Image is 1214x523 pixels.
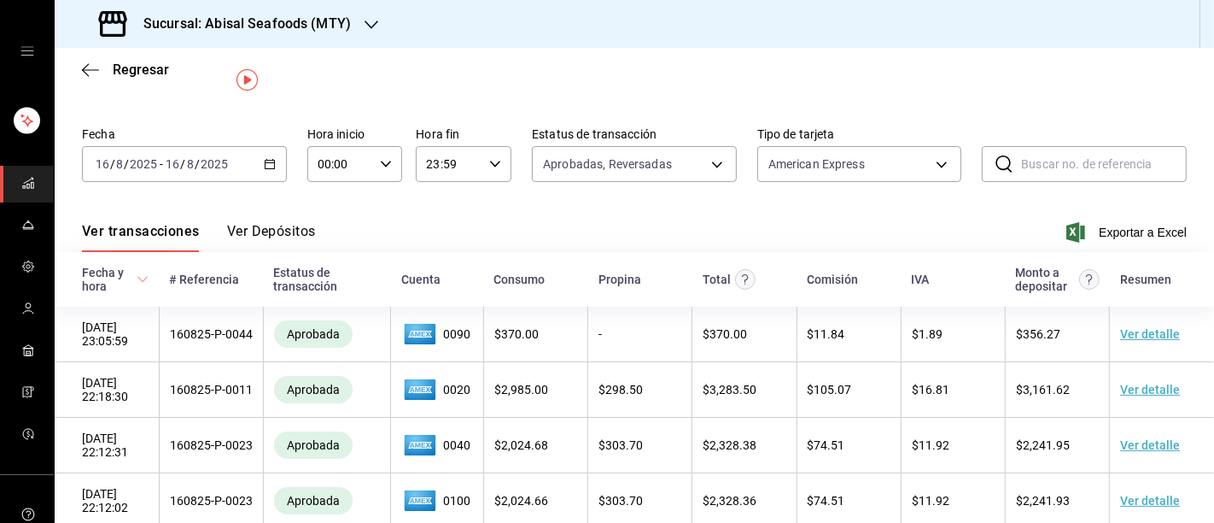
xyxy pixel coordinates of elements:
[82,266,133,293] div: Fecha y hora
[543,156,672,173] span: Aprobadas, Reversadas
[274,376,353,403] div: Transacciones cobradas de manera exitosa.
[912,327,943,341] span: $ 1.89
[703,494,756,508] span: $ 2,328.36
[180,157,185,171] span: /
[129,157,158,171] input: ----
[186,157,195,171] input: --
[401,273,441,286] div: Cuenta
[169,273,239,286] div: # Referencia
[280,383,347,397] span: Aprobada
[1070,222,1187,243] button: Exportar a Excel
[165,157,180,171] input: --
[159,362,263,418] td: 160825-P-0011
[703,327,747,341] span: $ 370.00
[159,307,263,362] td: 160825-P-0044
[598,383,643,397] span: $ 298.50
[703,383,756,397] span: $ 3,283.50
[280,438,347,452] span: Aprobada
[401,487,473,514] span: 0100
[1021,147,1187,181] input: Buscar no. de referencia
[807,273,858,286] div: Comisión
[1120,383,1180,397] a: Ver detalle
[808,383,852,397] span: $ 105.07
[416,129,511,141] label: Hora fin
[307,129,403,141] label: Hora inicio
[808,494,845,508] span: $ 74.51
[494,383,548,397] span: $ 2,985.00
[808,438,845,452] span: $ 74.51
[82,223,200,252] button: Ver transacciones
[227,223,316,252] button: Ver Depósitos
[200,157,229,171] input: ----
[82,266,149,293] span: Fecha y hora
[911,273,929,286] div: IVA
[55,418,159,473] td: [DATE] 22:12:31
[124,157,129,171] span: /
[494,438,548,452] span: $ 2,024.68
[588,307,692,362] td: -
[280,494,347,508] span: Aprobada
[493,273,545,286] div: Consumo
[280,327,347,341] span: Aprobada
[1016,494,1070,508] span: $ 2,241.93
[55,307,159,362] td: [DATE] 23:05:59
[768,156,865,173] div: American Express
[82,62,169,78] button: Regresar
[273,266,380,293] div: Estatus de transacción
[55,362,159,418] td: [DATE] 22:18:30
[110,157,115,171] span: /
[757,129,962,141] label: Tipo de tarjeta
[598,494,643,508] span: $ 303.70
[160,157,163,171] span: -
[494,327,539,341] span: $ 370.00
[1016,327,1060,341] span: $ 356.27
[401,320,473,348] span: 0090
[115,157,124,171] input: --
[912,438,949,452] span: $ 11.92
[598,438,643,452] span: $ 303.70
[82,129,287,141] label: Fecha
[159,418,263,473] td: 160825-P-0023
[130,14,351,34] h3: Sucursal: Abisal Seafoods (MTY)
[82,223,316,252] div: navigation tabs
[598,273,641,286] div: Propina
[1016,383,1070,397] span: $ 3,161.62
[912,494,949,508] span: $ 11.92
[703,438,756,452] span: $ 2,328.38
[20,44,34,58] button: open drawer
[95,157,110,171] input: --
[274,320,353,348] div: Transacciones cobradas de manera exitosa.
[912,383,949,397] span: $ 16.81
[1079,269,1100,290] svg: Este es el monto resultante del total pagado menos comisión e IVA. Esta será la parte que se depo...
[532,129,737,141] label: Estatus de transacción
[1016,266,1075,293] div: Monto a depositar
[1120,273,1171,286] div: Resumen
[808,327,845,341] span: $ 11.84
[401,376,473,403] span: 0020
[1120,494,1180,508] a: Ver detalle
[401,432,473,459] span: 0040
[1120,438,1180,452] a: Ver detalle
[1016,438,1070,452] span: $ 2,241.95
[735,269,756,290] svg: Este monto equivale al total pagado por el comensal antes de aplicar Comisión e IVA.
[274,487,353,514] div: Transacciones cobradas de manera exitosa.
[236,69,258,91] img: Tooltip marker
[195,157,200,171] span: /
[1120,327,1180,341] a: Ver detalle
[703,273,731,286] div: Total
[113,62,169,78] span: Regresar
[494,494,548,508] span: $ 2,024.66
[274,432,353,459] div: Transacciones cobradas de manera exitosa.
